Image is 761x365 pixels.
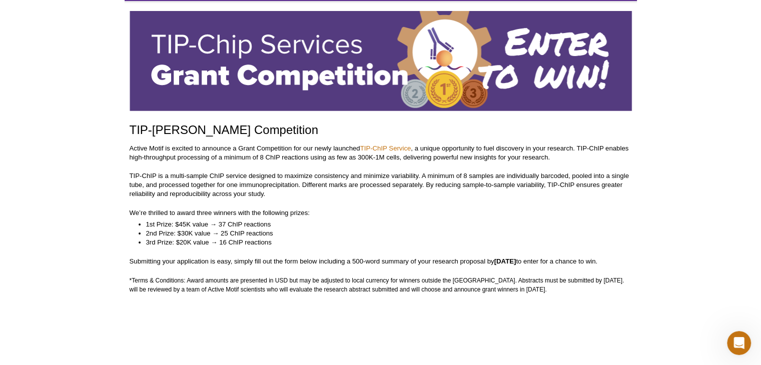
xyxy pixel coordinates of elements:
[146,220,622,229] li: 1st Prize: $45K value → 37 ChIP reactions
[360,144,411,152] a: TIP-ChIP Service
[130,123,632,138] h1: TIP-[PERSON_NAME] Competition
[130,171,632,198] p: TIP-ChIP is a multi-sample ChIP service designed to maximize consistency and minimize variability...
[494,257,516,265] strong: [DATE]
[130,257,632,266] p: Submitting your application is easy, simply fill out the form below including a 500-word summary ...
[130,276,632,294] p: *Terms & Conditions: Award amounts are presented in USD but may be adjusted to local currency for...
[727,331,751,355] iframe: Intercom live chat
[146,229,622,238] li: 2nd Prize: $30K value → 25 ChIP reactions
[130,208,632,217] p: We’re thrilled to award three winners with the following prizes:
[130,144,632,162] p: Active Motif is excited to announce a Grant Competition for our newly launched , a unique opportu...
[130,11,632,111] img: Active Motif TIP-ChIP Services Grant Competition
[146,238,622,247] li: 3rd Prize: $20K value → 16 ChIP reactions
